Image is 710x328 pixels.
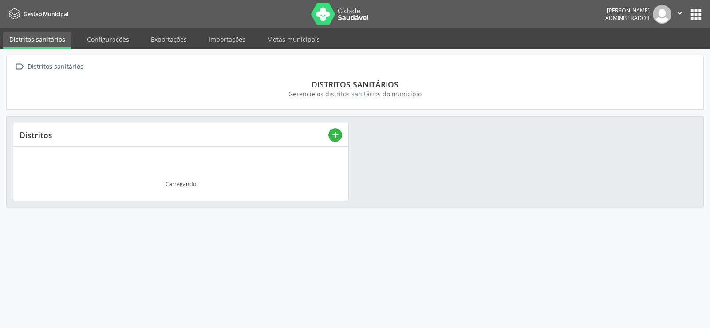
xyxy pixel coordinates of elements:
div: [PERSON_NAME] [605,7,650,14]
a:  Distritos sanitários [13,60,85,73]
button: apps [688,7,704,22]
div: Distritos [20,130,328,140]
div: Gerencie os distritos sanitários do município [19,89,691,99]
a: Distritos sanitários [3,32,71,49]
a: Importações [202,32,252,47]
button:  [671,5,688,24]
a: Exportações [145,32,193,47]
span: Administrador [605,14,650,22]
a: Metas municipais [261,32,326,47]
div: Distritos sanitários [26,60,85,73]
a: Gestão Municipal [6,7,68,21]
img: img [653,5,671,24]
i:  [13,60,26,73]
div: Carregando [166,180,196,188]
div: Distritos sanitários [19,79,691,89]
span: Gestão Municipal [24,10,68,18]
a: Configurações [81,32,135,47]
i:  [675,8,685,18]
i: add [331,130,340,140]
button: add [328,128,342,142]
